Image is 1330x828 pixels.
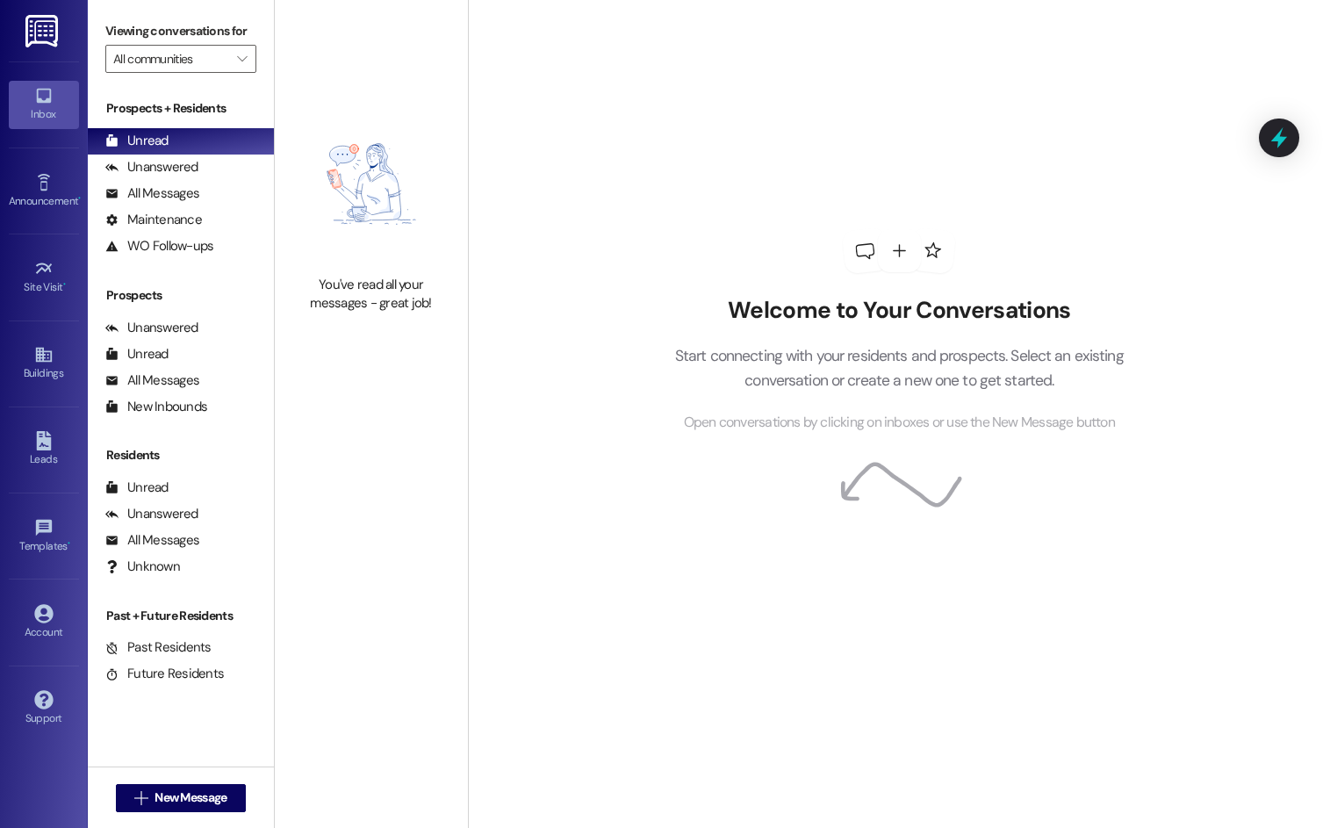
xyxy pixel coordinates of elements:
[9,254,79,301] a: Site Visit •
[105,505,198,523] div: Unanswered
[9,513,79,560] a: Templates •
[105,531,199,550] div: All Messages
[63,278,66,291] span: •
[294,101,449,267] img: empty-state
[294,276,449,313] div: You've read all your messages - great job!
[105,211,202,229] div: Maintenance
[88,99,274,118] div: Prospects + Residents
[88,286,274,305] div: Prospects
[105,132,169,150] div: Unread
[9,426,79,473] a: Leads
[105,371,199,390] div: All Messages
[113,45,228,73] input: All communities
[105,319,198,337] div: Unanswered
[105,18,256,45] label: Viewing conversations for
[9,340,79,387] a: Buildings
[105,638,212,657] div: Past Residents
[9,685,79,732] a: Support
[105,398,207,416] div: New Inbounds
[105,665,224,683] div: Future Residents
[648,297,1150,325] h2: Welcome to Your Conversations
[78,192,81,205] span: •
[88,446,274,464] div: Residents
[9,81,79,128] a: Inbox
[105,158,198,176] div: Unanswered
[88,607,274,625] div: Past + Future Residents
[9,599,79,646] a: Account
[155,788,226,807] span: New Message
[237,52,247,66] i: 
[134,791,147,805] i: 
[105,237,213,256] div: WO Follow-ups
[25,15,61,47] img: ResiDesk Logo
[105,345,169,364] div: Unread
[105,479,169,497] div: Unread
[648,343,1150,393] p: Start connecting with your residents and prospects. Select an existing conversation or create a n...
[68,537,70,550] span: •
[684,412,1115,434] span: Open conversations by clicking on inboxes or use the New Message button
[116,784,246,812] button: New Message
[105,184,199,203] div: All Messages
[105,558,180,576] div: Unknown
